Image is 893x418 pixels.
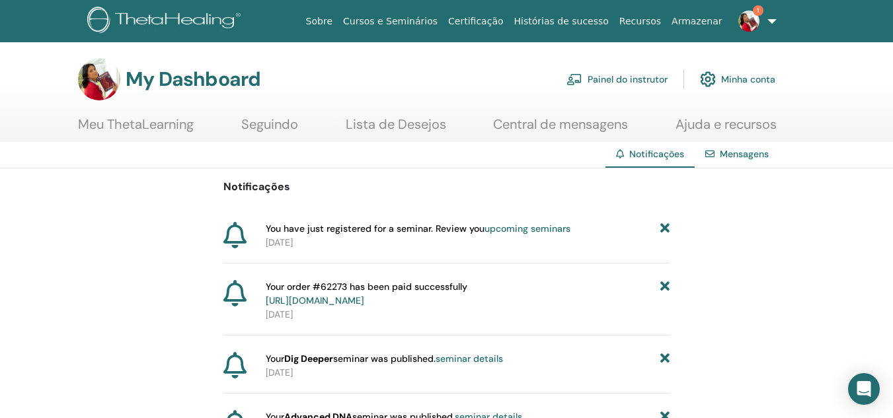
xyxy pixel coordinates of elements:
[493,116,628,142] a: Central de mensagens
[223,179,670,195] p: Notificações
[87,7,245,36] img: logo.png
[666,9,727,34] a: Armazenar
[720,148,769,160] a: Mensagens
[848,373,880,405] div: Open Intercom Messenger
[241,116,298,142] a: Seguindo
[346,116,446,142] a: Lista de Desejos
[436,353,503,365] a: seminar details
[266,280,467,308] span: Your order #62273 has been paid successfully
[566,65,668,94] a: Painel do instrutor
[126,67,260,91] h3: My Dashboard
[266,366,670,380] p: [DATE]
[614,9,666,34] a: Recursos
[266,222,570,236] span: You have just registered for a seminar. Review you
[301,9,338,34] a: Sobre
[629,148,684,160] span: Notificações
[700,68,716,90] img: cog.svg
[738,11,759,32] img: default.jpg
[566,73,582,85] img: chalkboard-teacher.svg
[338,9,443,34] a: Cursos e Seminários
[266,352,503,366] span: Your seminar was published.
[509,9,614,34] a: Histórias de sucesso
[443,9,508,34] a: Certificação
[676,116,777,142] a: Ajuda e recursos
[284,353,333,365] strong: Dig Deeper
[753,5,763,16] span: 1
[266,295,364,306] a: [URL][DOMAIN_NAME]
[266,236,670,250] p: [DATE]
[78,116,194,142] a: Meu ThetaLearning
[485,223,570,234] a: upcoming seminars
[78,58,120,100] img: default.jpg
[700,65,775,94] a: Minha conta
[266,308,670,322] p: [DATE]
